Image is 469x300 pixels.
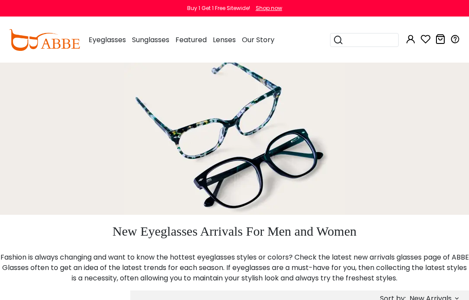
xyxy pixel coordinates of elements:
img: abbeglasses.com [9,29,80,51]
span: Sunglasses [132,35,169,45]
div: Shop now [256,4,282,12]
span: Featured [175,35,207,45]
a: Shop now [251,4,282,12]
span: Lenses [213,35,236,45]
span: Eyeglasses [89,35,126,45]
div: Buy 1 Get 1 Free Sitewide! [187,4,250,12]
img: new arrival eyeglasses [124,63,345,215]
span: Our Story [242,35,274,45]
